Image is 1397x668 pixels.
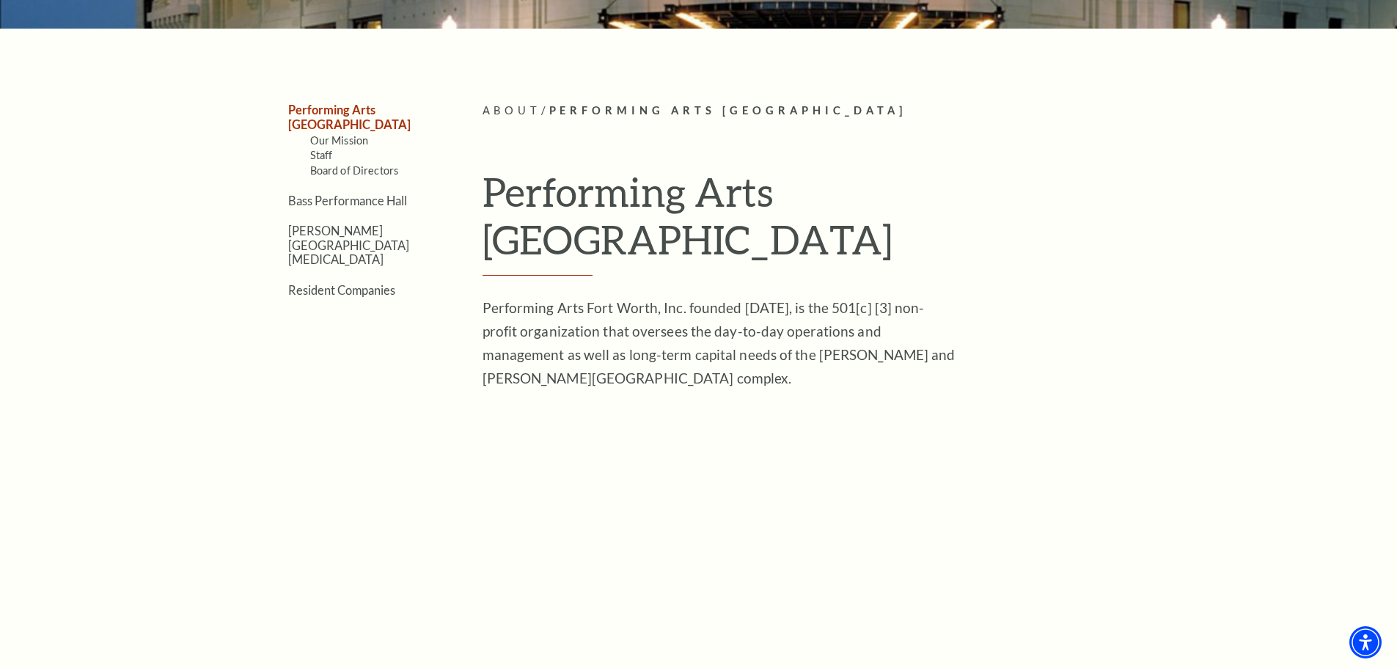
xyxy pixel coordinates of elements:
p: / [483,102,1154,120]
iframe: Visit Bass Performance Hall presented by Performing Arts Fort Worth [483,412,959,666]
a: Resident Companies [288,283,395,297]
a: [PERSON_NAME][GEOGRAPHIC_DATA][MEDICAL_DATA] [288,224,409,266]
a: Our Mission [310,134,369,147]
span: Performing Arts [GEOGRAPHIC_DATA] [549,104,907,117]
a: Performing Arts [GEOGRAPHIC_DATA] [288,103,411,131]
h1: Performing Arts [GEOGRAPHIC_DATA] [483,168,1154,276]
a: Staff [310,149,333,161]
a: Board of Directors [310,164,399,177]
a: Bass Performance Hall [288,194,407,208]
p: Performing Arts Fort Worth, Inc. founded [DATE], is the 501[c] [3] non-profit organization that o... [483,296,959,390]
span: About [483,104,541,117]
div: Accessibility Menu [1349,626,1382,658]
